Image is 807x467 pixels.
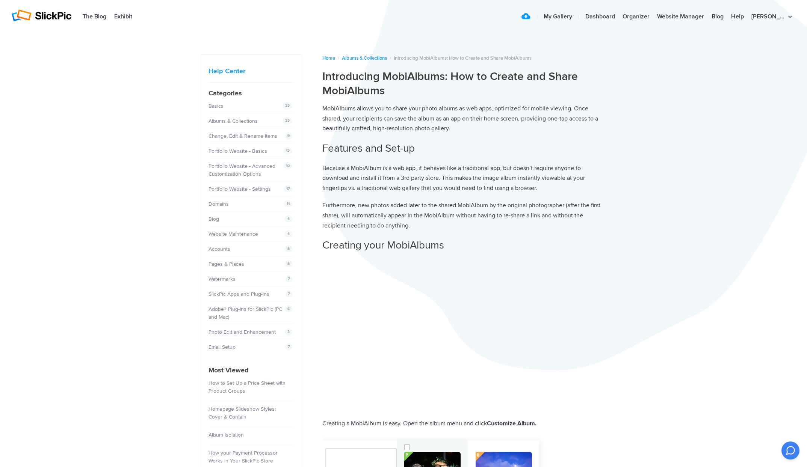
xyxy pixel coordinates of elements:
[209,186,271,192] a: Portfolio Website - Settings
[209,88,294,98] h4: Categories
[322,260,606,408] iframe: MakeMobiAlbum
[285,328,292,336] span: 3
[338,55,339,61] span: /
[209,163,275,177] a: Portfolio Website - Advanced Customization Options
[284,185,292,193] span: 17
[209,329,276,335] a: Photo Edit and Enhancement
[209,201,229,207] a: Domains
[390,55,391,61] span: /
[322,164,585,192] span: Because a MobiAlbum is a web app, it behaves like a traditional app, but doesn’t require anyone t...
[285,260,292,268] span: 8
[283,102,292,110] span: 22
[283,147,292,155] span: 12
[209,246,230,252] a: Accounts
[209,432,244,438] a: Album Isolation
[283,162,292,170] span: 10
[209,216,219,222] a: Blog
[285,343,292,351] span: 7
[209,365,294,375] h4: Most Viewed
[322,202,600,229] span: Furthermore, new photos added later to the shared MobiAlbum by the original photographer (after t...
[209,118,258,124] a: Albums & Collections
[284,200,292,208] span: 11
[209,306,282,320] a: Adobe® Plug-Ins for SlickPic (PC and Mac)
[322,104,606,134] p: MobiAlbums allows you to share your photo albums as web apps, optimized for mobile viewing. Once ...
[322,69,606,98] h1: Introducing MobiAlbums: How to Create and Share MobiAlbums
[209,276,236,282] a: Watermarks
[285,245,292,253] span: 8
[322,419,606,429] p: Creating a MobiAlbum is easy. Open the album menu and click
[209,291,269,297] a: SlickPic Apps and Plug-ins
[342,55,387,61] a: Albums & Collections
[285,275,292,283] span: 7
[209,380,286,394] a: How to Set Up a Price Sheet with Product Groups
[209,344,236,350] a: Email Setup
[285,230,292,238] span: 4
[209,103,224,109] a: Basics
[322,238,606,253] h2: Creating your MobiAlbums
[209,261,244,267] a: Pages & Places
[322,55,335,61] a: Home
[285,290,292,298] span: 7
[408,222,410,229] span: .
[285,215,292,223] span: 4
[322,141,606,156] h2: Features and Set-up
[209,231,258,237] a: Website Maintenance
[209,406,276,420] a: Homepage Slideshow Styles: Cover & Contain
[285,132,292,140] span: 9
[394,55,532,61] span: Introducing MobiAlbums: How to Create and Share MobiAlbums
[209,450,278,464] a: How your Payment Processor Works in Your SlickPic Store
[209,148,267,154] a: Portfolio Website - Basics
[209,67,245,75] a: Help Center
[209,133,277,139] a: Change, Edit & Rename Items
[283,117,292,125] span: 22
[487,420,536,427] strong: Customize Album.
[285,305,292,313] span: 6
